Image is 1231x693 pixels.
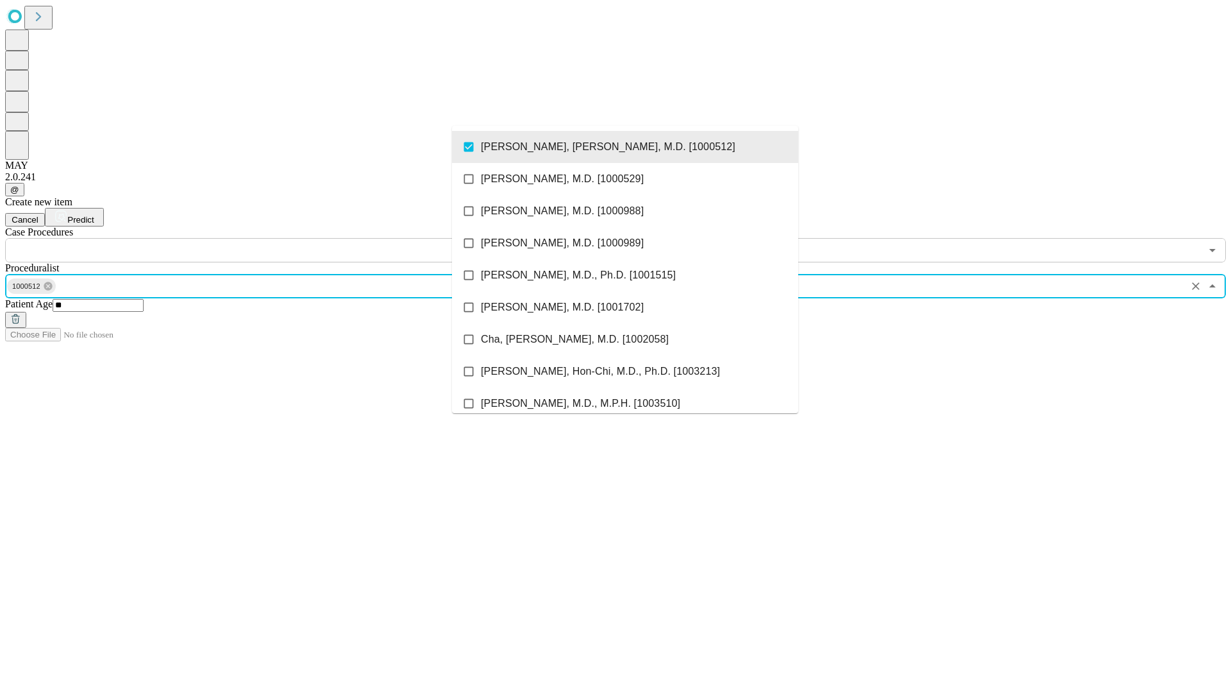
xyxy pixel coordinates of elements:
[5,298,53,309] span: Patient Age
[12,215,38,225] span: Cancel
[7,278,56,294] div: 1000512
[481,235,644,251] span: [PERSON_NAME], M.D. [1000989]
[5,227,73,237] span: Scheduled Procedure
[10,185,19,194] span: @
[481,364,720,379] span: [PERSON_NAME], Hon-Chi, M.D., Ph.D. [1003213]
[481,300,644,315] span: [PERSON_NAME], M.D. [1001702]
[481,171,644,187] span: [PERSON_NAME], M.D. [1000529]
[481,203,644,219] span: [PERSON_NAME], M.D. [1000988]
[481,139,735,155] span: [PERSON_NAME], [PERSON_NAME], M.D. [1000512]
[5,160,1226,171] div: MAY
[1187,277,1205,295] button: Clear
[1203,277,1221,295] button: Close
[5,196,72,207] span: Create new item
[5,171,1226,183] div: 2.0.241
[5,213,45,227] button: Cancel
[481,332,669,347] span: Cha, [PERSON_NAME], M.D. [1002058]
[45,208,104,227] button: Predict
[1203,241,1221,259] button: Open
[481,396,680,411] span: [PERSON_NAME], M.D., M.P.H. [1003510]
[67,215,94,225] span: Predict
[5,262,59,273] span: Proceduralist
[7,279,46,294] span: 1000512
[481,268,676,283] span: [PERSON_NAME], M.D., Ph.D. [1001515]
[5,183,24,196] button: @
